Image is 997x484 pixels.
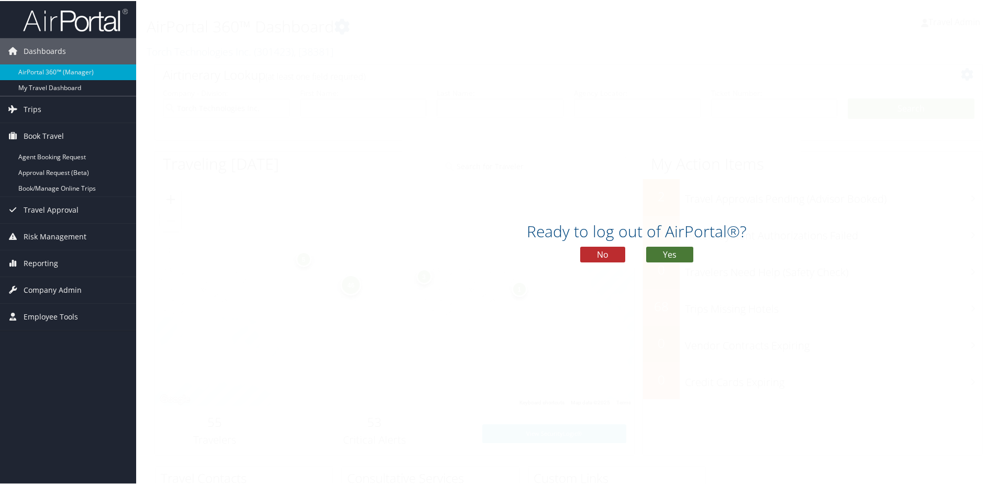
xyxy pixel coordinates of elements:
[24,303,78,329] span: Employee Tools
[580,246,625,261] button: No
[24,37,66,63] span: Dashboards
[24,95,41,122] span: Trips
[24,223,86,249] span: Risk Management
[24,196,79,222] span: Travel Approval
[24,249,58,276] span: Reporting
[24,276,82,302] span: Company Admin
[646,246,693,261] button: Yes
[24,122,64,148] span: Book Travel
[23,7,128,31] img: airportal-logo.png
